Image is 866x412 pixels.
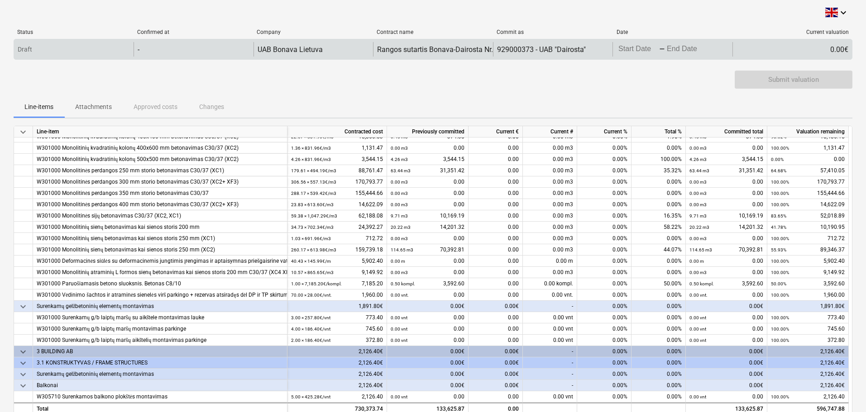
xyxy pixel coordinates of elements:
[291,278,383,289] div: 7,185.20
[523,142,577,154] div: 0.00 m3
[523,210,577,222] div: 0.00 m3
[391,323,464,335] div: 0.00
[391,289,464,301] div: 0.00
[577,267,632,278] div: 0.00%
[689,213,707,218] small: 9.71 m3
[469,346,523,357] div: 0.00€
[771,259,789,264] small: 100.00%
[37,335,283,346] div: W301000 Surenkamų g/b laiptų maršų aikštelių montavimas parkinge
[497,29,609,35] div: Commit as
[469,391,523,403] div: 0.00
[771,165,845,176] div: 57,410.05
[291,146,331,151] small: 1.36 × 831.96€ / m3
[577,289,632,301] div: 0.00%
[18,127,29,137] span: keyboard_arrow_down
[686,357,767,369] div: 0.00€
[291,267,383,278] div: 9,149.92
[689,267,763,278] div: 0.00
[24,102,53,112] p: Line-items
[771,222,845,233] div: 10,190.95
[577,233,632,244] div: 0.00%
[689,256,763,267] div: 0.00
[523,165,577,176] div: 0.00 m3
[632,369,686,380] div: 0.00%
[771,236,789,241] small: 100.00%
[689,146,707,151] small: 0.00 m3
[37,289,283,301] div: W301000 Vėdinimo šachtos ir atraminės sienelės virš parkingo + rezervas atsiradęs dėl DP ir TP sk...
[686,380,767,391] div: 0.00€
[391,267,464,278] div: 0.00
[689,210,763,222] div: 10,169.19
[632,244,686,256] div: 44.07%
[689,327,706,331] small: 0.00 vnt
[469,369,523,380] div: 0.00€
[291,188,383,199] div: 155,444.66
[391,225,411,230] small: 20.22 m3
[37,188,283,199] div: W301000 Monolitinės perdangos 350 mm storio betonavimas C30/37
[771,213,786,218] small: 83.65%
[523,289,577,301] div: 0.00 vnt.
[771,188,845,199] div: 155,444.66
[391,188,464,199] div: 0.00
[632,357,686,369] div: 0.00%
[37,267,283,278] div: W301000 Monolitinių atraminių L formos sienų betonavimas kai sienos storis 200 mm C30/37 (XC4 XF4...
[291,327,330,331] small: 4.00 × 186.40€ / vnt
[632,391,686,403] div: 0.00%
[291,191,336,196] small: 288.17 × 539.42€ / m3
[689,176,763,188] div: 0.00
[469,126,523,137] div: Current €
[37,165,283,176] div: W301000 Monolitinės perdangos 250 mm storio betonavimas C30/37 (XC1)
[469,199,523,210] div: 0.00
[291,281,342,286] small: 1.00 × 7,185.20€ / kompl.
[632,154,686,165] div: 100.00%
[767,126,849,137] div: Valuation remaining
[291,293,332,298] small: 70.00 × 28.00€ / vnt.
[689,225,709,230] small: 20.22 m3
[391,180,408,185] small: 0.00 m3
[37,301,283,312] div: Surenkamų gelžbetoninių elementų montavimas
[732,42,852,57] div: 0.00€
[17,29,130,35] div: Status
[689,278,763,289] div: 3,592.60
[391,210,464,222] div: 10,169.19
[391,270,408,275] small: 0.00 m3
[689,259,704,264] small: 0.00 m
[577,210,632,222] div: 0.00%
[469,222,523,233] div: 0.00
[577,126,632,137] div: Current %
[291,199,383,210] div: 14,622.09
[469,256,523,267] div: 0.00
[577,256,632,267] div: 0.00%
[632,323,686,335] div: 0.00%
[287,301,387,312] div: 1,891.80€
[469,289,523,301] div: 0.00
[469,165,523,176] div: 0.00
[523,176,577,188] div: 0.00 m3
[291,236,331,241] small: 1.03 × 691.96€ / m3
[771,142,845,154] div: 1,131.47
[689,191,707,196] small: 0.00 m3
[689,199,763,210] div: 0.00
[689,312,763,323] div: 0.00
[771,146,789,151] small: 100.00%
[632,233,686,244] div: 0.00%
[291,323,383,335] div: 745.60
[771,267,845,278] div: 9,149.92
[391,236,408,241] small: 0.00 m3
[689,233,763,244] div: 0.00
[767,301,849,312] div: 1,891.80€
[37,312,283,323] div: W301000 Surenkamų g/b laiptų maršų su aikštele montavimas lauke
[291,168,336,173] small: 179.61 × 494.19€ / m3
[37,278,283,289] div: W301000 Paruošiamasis betono sluoksnis. Betonas C8/10
[771,176,845,188] div: 170,793.77
[577,222,632,233] div: 0.00%
[291,338,330,343] small: 2.00 × 186.40€ / vnt
[391,199,464,210] div: 0.00
[387,380,469,391] div: 0.00€
[689,270,707,275] small: 0.00 m3
[291,259,331,264] small: 40.43 × 145.99€ / m
[469,323,523,335] div: 0.00
[523,301,577,312] div: -
[632,289,686,301] div: 0.00%
[689,180,707,185] small: 0.00 m3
